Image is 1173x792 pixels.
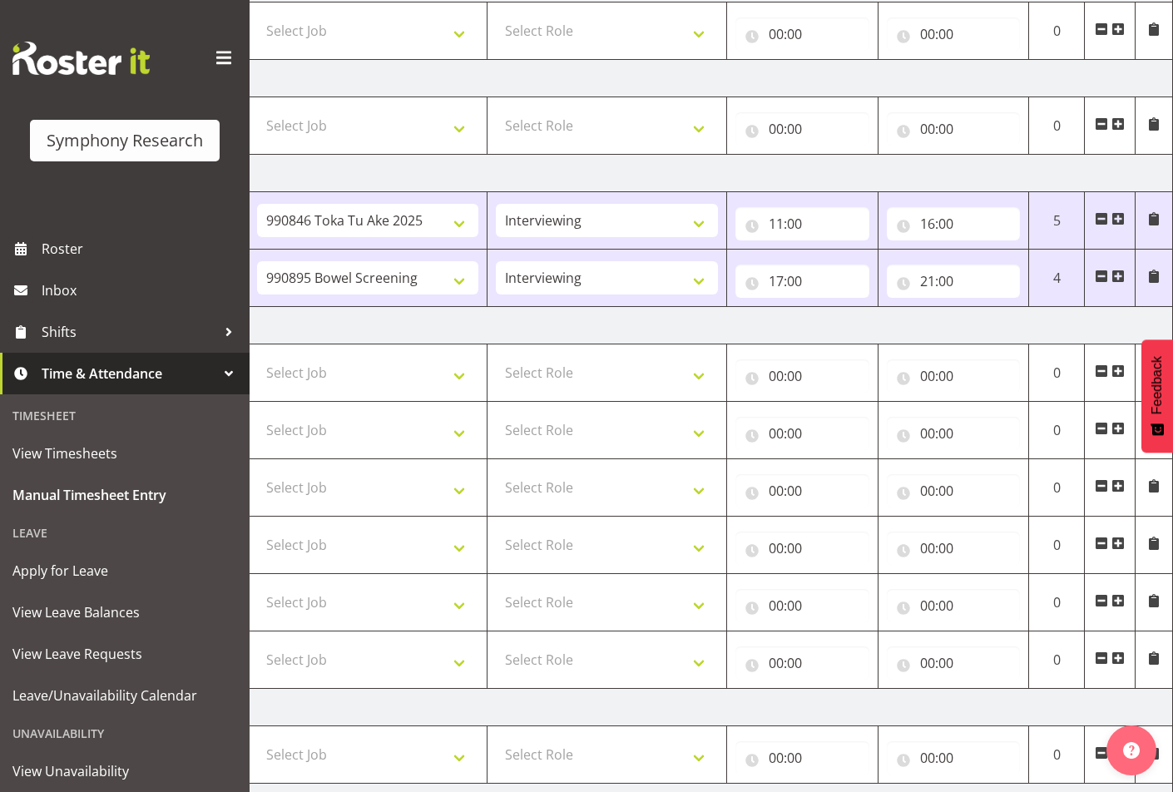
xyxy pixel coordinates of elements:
[1029,726,1085,784] td: 0
[12,600,237,625] span: View Leave Balances
[887,741,1021,775] input: Click to select...
[42,236,241,261] span: Roster
[4,398,245,433] div: Timesheet
[887,532,1021,565] input: Click to select...
[887,207,1021,240] input: Click to select...
[4,550,245,592] a: Apply for Leave
[887,646,1021,680] input: Click to select...
[4,474,245,516] a: Manual Timesheet Entry
[735,112,869,146] input: Click to select...
[12,759,237,784] span: View Unavailability
[4,750,245,792] a: View Unavailability
[4,592,245,633] a: View Leave Balances
[12,683,237,708] span: Leave/Unavailability Calendar
[12,558,237,583] span: Apply for Leave
[735,359,869,393] input: Click to select...
[4,516,245,550] div: Leave
[1029,631,1085,689] td: 0
[1150,356,1165,414] span: Feedback
[12,483,237,507] span: Manual Timesheet Entry
[9,689,1173,726] td: [DATE]
[12,441,237,466] span: View Timesheets
[735,532,869,565] input: Click to select...
[1123,742,1140,759] img: help-xxl-2.png
[9,307,1173,344] td: [DATE]
[1141,339,1173,453] button: Feedback - Show survey
[42,361,216,386] span: Time & Attendance
[1029,459,1085,517] td: 0
[735,589,869,622] input: Click to select...
[887,417,1021,450] input: Click to select...
[735,207,869,240] input: Click to select...
[735,265,869,298] input: Click to select...
[1029,2,1085,60] td: 0
[1029,344,1085,402] td: 0
[4,633,245,675] a: View Leave Requests
[735,741,869,775] input: Click to select...
[1029,574,1085,631] td: 0
[1029,402,1085,459] td: 0
[47,128,203,153] div: Symphony Research
[42,278,241,303] span: Inbox
[735,474,869,507] input: Click to select...
[9,155,1173,192] td: [DATE]
[12,641,237,666] span: View Leave Requests
[887,17,1021,51] input: Click to select...
[4,433,245,474] a: View Timesheets
[1029,250,1085,307] td: 4
[12,42,150,75] img: Rosterit website logo
[1029,192,1085,250] td: 5
[887,112,1021,146] input: Click to select...
[887,265,1021,298] input: Click to select...
[887,589,1021,622] input: Click to select...
[42,319,216,344] span: Shifts
[735,17,869,51] input: Click to select...
[4,675,245,716] a: Leave/Unavailability Calendar
[4,716,245,750] div: Unavailability
[887,474,1021,507] input: Click to select...
[887,359,1021,393] input: Click to select...
[1029,517,1085,574] td: 0
[1029,97,1085,155] td: 0
[9,60,1173,97] td: [DATE]
[735,646,869,680] input: Click to select...
[735,417,869,450] input: Click to select...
